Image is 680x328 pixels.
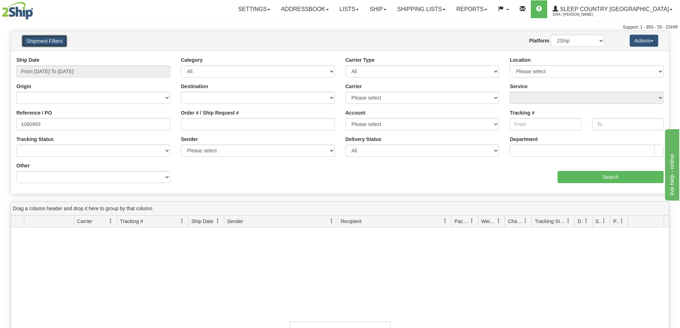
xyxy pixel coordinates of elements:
[630,35,658,47] button: Actions
[664,127,679,200] iframe: chat widget
[16,83,31,90] label: Origin
[493,215,505,227] a: Weight filter column settings
[562,215,574,227] a: Tracking Status filter column settings
[558,6,669,12] span: Sleep Country [GEOGRAPHIC_DATA]
[578,218,584,225] span: Delivery Status
[2,2,33,20] img: logo2044.jpg
[16,162,30,169] label: Other
[191,218,213,225] span: Ship Date
[181,136,198,143] label: Sender
[392,0,451,18] a: Shipping lists
[595,218,601,225] span: Shipment Issues
[346,109,366,116] label: Account
[227,218,243,225] span: Sender
[105,215,117,227] a: Carrier filter column settings
[529,37,549,44] label: Platform
[341,218,362,225] span: Recipient
[553,11,606,18] span: 2044 / [PERSON_NAME]
[181,83,208,90] label: Destination
[16,56,40,64] label: Ship Date
[616,215,628,227] a: Pickup Status filter column settings
[510,136,538,143] label: Department
[16,109,52,116] label: Reference / PO
[558,171,664,183] input: Search
[508,218,523,225] span: Charge
[22,35,67,47] button: Shipment Filters
[592,118,664,130] input: To
[233,0,276,18] a: Settings
[16,136,54,143] label: Tracking Status
[613,218,619,225] span: Pickup Status
[276,0,334,18] a: Addressbook
[535,218,566,225] span: Tracking Status
[326,215,338,227] a: Sender filter column settings
[451,0,493,18] a: Reports
[510,118,581,130] input: From
[181,109,239,116] label: Order # / Ship Request #
[466,215,478,227] a: Packages filter column settings
[510,83,528,90] label: Service
[598,215,610,227] a: Shipment Issues filter column settings
[547,0,678,18] a: Sleep Country [GEOGRAPHIC_DATA] 2044 / [PERSON_NAME]
[439,215,451,227] a: Recipient filter column settings
[11,202,669,216] div: grid grouping header
[346,83,362,90] label: Carrier
[176,215,188,227] a: Tracking # filter column settings
[181,56,203,64] label: Category
[519,215,532,227] a: Charge filter column settings
[580,215,592,227] a: Delivery Status filter column settings
[346,136,382,143] label: Delivery Status
[510,56,530,64] label: Location
[212,215,224,227] a: Ship Date filter column settings
[77,218,92,225] span: Carrier
[334,0,364,18] a: Lists
[510,109,534,116] label: Tracking #
[2,24,678,30] div: Support: 1 - 855 - 55 - 2SHIP
[5,4,66,13] div: live help - online
[346,56,374,64] label: Carrier Type
[364,0,392,18] a: Ship
[454,218,469,225] span: Packages
[481,218,496,225] span: Weight
[120,218,143,225] span: Tracking #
